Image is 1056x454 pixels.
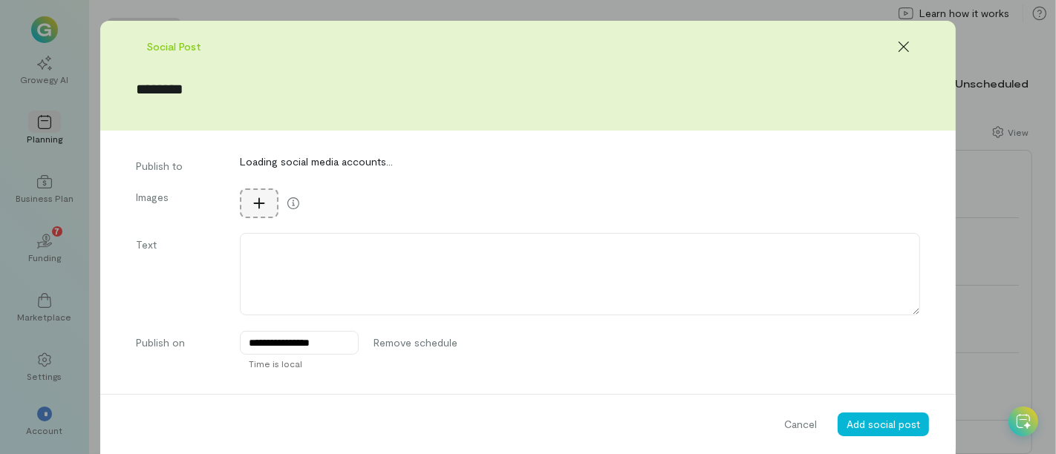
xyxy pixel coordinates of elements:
[784,417,817,432] span: Cancel
[240,154,393,174] div: Loading social media accounts...
[249,358,302,369] span: Time is local
[136,335,225,350] label: Publish on
[136,237,225,319] label: Text
[374,335,457,350] span: Remove schedule
[136,190,225,221] label: Images
[838,412,929,436] button: Add social post
[847,418,920,430] span: Add social post
[136,159,225,174] label: Publish to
